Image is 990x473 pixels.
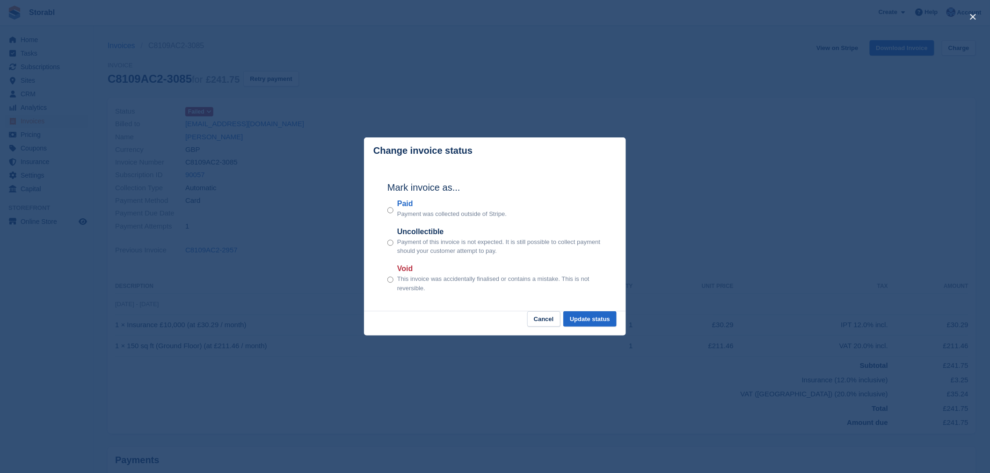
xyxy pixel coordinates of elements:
label: Void [397,263,603,274]
p: Payment was collected outside of Stripe. [397,209,507,219]
p: Change invoice status [373,145,473,156]
p: This invoice was accidentally finalised or contains a mistake. This is not reversible. [397,274,603,293]
label: Uncollectible [397,226,603,237]
button: Update status [563,311,617,327]
p: Payment of this invoice is not expected. It is still possible to collect payment should your cust... [397,237,603,256]
h2: Mark invoice as... [387,180,603,194]
button: close [966,9,981,24]
label: Paid [397,198,507,209]
button: Cancel [527,311,561,327]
